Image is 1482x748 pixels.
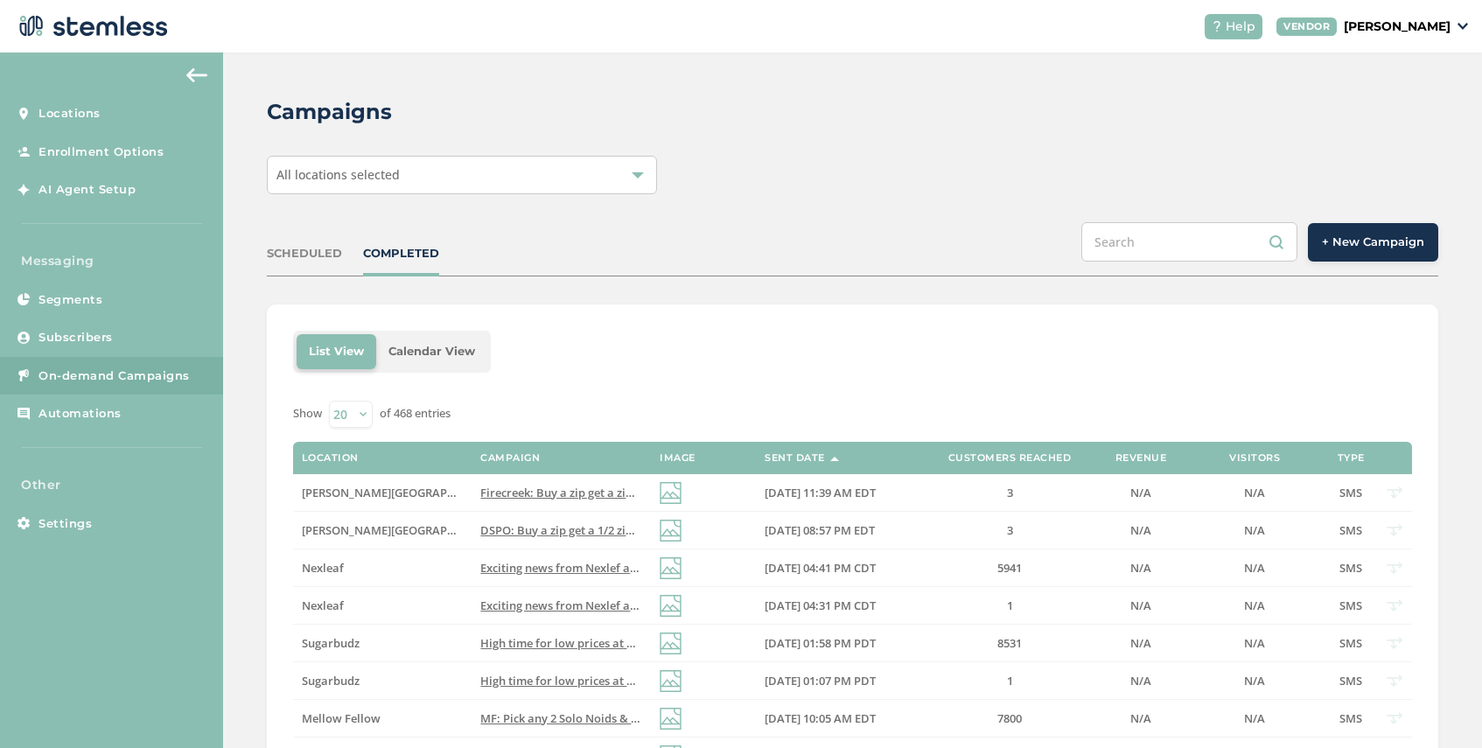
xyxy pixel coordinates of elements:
[1338,452,1365,464] label: Type
[38,367,190,385] span: On-demand Campaigns
[997,560,1022,576] span: 5941
[302,522,506,538] span: [PERSON_NAME][GEOGRAPHIC_DATA]
[1106,674,1176,689] label: N/A
[480,523,642,538] label: DSPO: Buy a zip get a 1/2 zip FREE Storewide! Plus HUGE savings on premier brands Mon - Wed! See ...
[765,635,876,651] span: [DATE] 01:58 PM PDT
[1244,673,1265,689] span: N/A
[1193,636,1316,651] label: N/A
[302,711,464,726] label: Mellow Fellow
[38,515,92,533] span: Settings
[1339,522,1362,538] span: SMS
[1339,485,1362,500] span: SMS
[1395,664,1482,748] div: Chat Widget
[302,710,381,726] span: Mellow Fellow
[302,523,464,538] label: Dispo Hazel Park
[1106,523,1176,538] label: N/A
[1229,452,1280,464] label: Visitors
[1193,486,1316,500] label: N/A
[1244,598,1265,613] span: N/A
[997,710,1022,726] span: 7800
[660,595,682,617] img: icon-img-d887fa0c.svg
[480,485,1171,500] span: Firecreek: Buy a zip get a zip FREE! Plus HUGE savings on premier brands Mon - Wed! See more deta...
[660,557,682,579] img: icon-img-d887fa0c.svg
[480,598,642,613] label: Exciting news from Nexlef and Live Source! Tap link for more info Reply END to cancel
[302,674,464,689] label: Sugarbudz
[765,598,876,613] span: [DATE] 04:31 PM CDT
[1458,23,1468,30] img: icon_down-arrow-small-66adaf34.svg
[1244,522,1265,538] span: N/A
[1081,222,1297,262] input: Search
[480,561,642,576] label: Exciting news from Nexlef and Live Source! Tap link for more info Reply END to cancel
[931,486,1088,500] label: 3
[1130,635,1151,651] span: N/A
[1193,523,1316,538] label: N/A
[1007,522,1013,538] span: 3
[480,452,540,464] label: Campaign
[480,560,941,576] span: Exciting news from Nexlef and Live Source! Tap link for more info Reply END to cancel
[1244,635,1265,651] span: N/A
[1212,21,1222,31] img: icon-help-white-03924b79.svg
[1193,674,1316,689] label: N/A
[1308,223,1438,262] button: + New Campaign
[380,405,451,423] label: of 468 entries
[1333,486,1368,500] label: SMS
[186,68,207,82] img: icon-arrow-back-accent-c549486e.svg
[14,9,168,44] img: logo-dark-0685b13c.svg
[480,522,1189,538] span: DSPO: Buy a zip get a 1/2 zip FREE Storewide! Plus HUGE savings on premier brands Mon - Wed! See ...
[931,523,1088,538] label: 3
[480,636,642,651] label: High time for low prices at Sugar B’s! Dont miss out on final days of summer to save big! Tap lin...
[1106,598,1176,613] label: N/A
[302,560,344,576] span: Nexleaf
[363,245,439,262] div: COMPLETED
[1333,711,1368,726] label: SMS
[1130,710,1151,726] span: N/A
[1130,560,1151,576] span: N/A
[660,452,696,464] label: Image
[376,334,487,369] li: Calendar View
[1106,636,1176,651] label: N/A
[830,457,839,461] img: icon-sort-1e1d7615.svg
[276,166,400,183] span: All locations selected
[302,598,464,613] label: Nexleaf
[480,710,1094,726] span: MF: Pick any 2 Solo Noids & get $10 off w/ code MELLOWOUT. Ends [DATE] 10am EST. Mix it up! Reply...
[931,711,1088,726] label: 7800
[765,486,913,500] label: 08/17/2025 11:39 AM EDT
[1339,673,1362,689] span: SMS
[1339,560,1362,576] span: SMS
[1339,710,1362,726] span: SMS
[1130,485,1151,500] span: N/A
[1106,561,1176,576] label: N/A
[1106,486,1176,500] label: N/A
[765,560,876,576] span: [DATE] 04:41 PM CDT
[480,598,941,613] span: Exciting news from Nexlef and Live Source! Tap link for more info Reply END to cancel
[765,674,913,689] label: 08/15/2025 01:07 PM PDT
[38,291,102,309] span: Segments
[1339,635,1362,651] span: SMS
[1244,710,1265,726] span: N/A
[297,334,376,369] li: List View
[765,561,913,576] label: 08/15/2025 04:41 PM CDT
[38,329,113,346] span: Subscribers
[1333,523,1368,538] label: SMS
[302,452,359,464] label: Location
[302,561,464,576] label: Nexleaf
[931,674,1088,689] label: 1
[1333,598,1368,613] label: SMS
[1106,711,1176,726] label: N/A
[1193,561,1316,576] label: N/A
[765,522,875,538] span: [DATE] 08:57 PM EDT
[1226,17,1255,36] span: Help
[302,636,464,651] label: Sugarbudz
[1322,234,1424,251] span: + New Campaign
[38,405,122,423] span: Automations
[660,670,682,692] img: icon-img-d887fa0c.svg
[931,636,1088,651] label: 8531
[1339,598,1362,613] span: SMS
[765,452,825,464] label: Sent Date
[1193,598,1316,613] label: N/A
[997,635,1022,651] span: 8531
[765,710,876,726] span: [DATE] 10:05 AM EDT
[1130,522,1151,538] span: N/A
[267,245,342,262] div: SCHEDULED
[660,633,682,654] img: icon-img-d887fa0c.svg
